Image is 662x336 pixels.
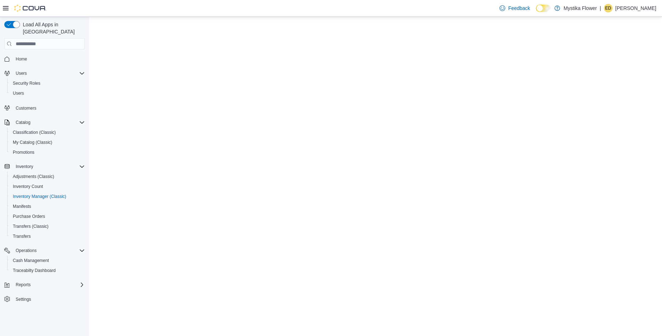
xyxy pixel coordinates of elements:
button: Promotions [7,147,88,157]
div: Enzy Dominguez [604,4,612,12]
button: Purchase Orders [7,211,88,221]
span: Adjustments (Classic) [13,174,54,179]
span: Transfers [13,233,31,239]
button: Home [1,54,88,64]
span: Catalog [16,120,30,125]
span: Transfers (Classic) [13,224,48,229]
span: Settings [16,296,31,302]
span: Customers [13,103,85,112]
span: Home [13,54,85,63]
button: Users [13,69,30,78]
input: Dark Mode [536,5,551,12]
img: Cova [14,5,46,12]
a: Inventory Manager (Classic) [10,192,69,201]
a: Adjustments (Classic) [10,172,57,181]
span: Purchase Orders [10,212,85,221]
span: Security Roles [13,80,40,86]
span: Inventory Manager (Classic) [10,192,85,201]
span: Cash Management [10,256,85,265]
span: Users [10,89,85,98]
span: Inventory Count [10,182,85,191]
a: Users [10,89,27,98]
span: Classification (Classic) [10,128,85,137]
span: Load All Apps in [GEOGRAPHIC_DATA] [20,21,85,35]
a: Settings [13,295,34,304]
nav: Complex example [4,51,85,323]
button: Traceabilty Dashboard [7,266,88,275]
span: Classification (Classic) [13,130,56,135]
button: Users [1,68,88,78]
span: Promotions [13,149,35,155]
button: Users [7,88,88,98]
a: Manifests [10,202,34,211]
span: My Catalog (Classic) [10,138,85,147]
p: | [600,4,601,12]
span: Operations [16,248,37,253]
p: [PERSON_NAME] [615,4,656,12]
span: Purchase Orders [13,214,45,219]
button: Operations [13,246,40,255]
a: Transfers [10,232,33,241]
p: Mystika Flower [564,4,597,12]
a: Customers [13,104,39,112]
span: Cash Management [13,258,49,263]
span: Adjustments (Classic) [10,172,85,181]
span: Inventory [13,162,85,171]
button: Inventory [1,162,88,172]
button: Operations [1,246,88,256]
span: Traceabilty Dashboard [10,266,85,275]
button: Catalog [1,117,88,127]
button: Adjustments (Classic) [7,172,88,182]
button: Catalog [13,118,33,127]
span: My Catalog (Classic) [13,140,52,145]
a: Home [13,55,30,63]
span: Promotions [10,148,85,157]
span: Users [13,69,85,78]
button: My Catalog (Classic) [7,137,88,147]
button: Cash Management [7,256,88,266]
a: Purchase Orders [10,212,48,221]
span: Reports [16,282,31,288]
span: Security Roles [10,79,85,88]
span: Operations [13,246,85,255]
button: Transfers (Classic) [7,221,88,231]
a: Promotions [10,148,37,157]
span: Manifests [13,204,31,209]
button: Inventory [13,162,36,171]
button: Security Roles [7,78,88,88]
span: Settings [13,295,85,304]
a: My Catalog (Classic) [10,138,55,147]
span: Inventory [16,164,33,169]
a: Transfers (Classic) [10,222,51,231]
a: Feedback [497,1,533,15]
button: Customers [1,103,88,113]
span: Customers [16,105,36,111]
span: Feedback [508,5,530,12]
span: Users [16,70,27,76]
button: Inventory Count [7,182,88,191]
span: Catalog [13,118,85,127]
span: Inventory Manager (Classic) [13,194,66,199]
span: Reports [13,280,85,289]
button: Reports [1,280,88,290]
span: Manifests [10,202,85,211]
span: ED [605,4,611,12]
a: Security Roles [10,79,43,88]
button: Settings [1,294,88,304]
button: Reports [13,280,33,289]
span: Transfers [10,232,85,241]
span: Traceabilty Dashboard [13,268,56,273]
button: Manifests [7,201,88,211]
button: Transfers [7,231,88,241]
a: Cash Management [10,256,52,265]
span: Inventory Count [13,184,43,189]
span: Transfers (Classic) [10,222,85,231]
a: Inventory Count [10,182,46,191]
a: Classification (Classic) [10,128,59,137]
button: Classification (Classic) [7,127,88,137]
span: Home [16,56,27,62]
a: Traceabilty Dashboard [10,266,58,275]
button: Inventory Manager (Classic) [7,191,88,201]
span: Users [13,90,24,96]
